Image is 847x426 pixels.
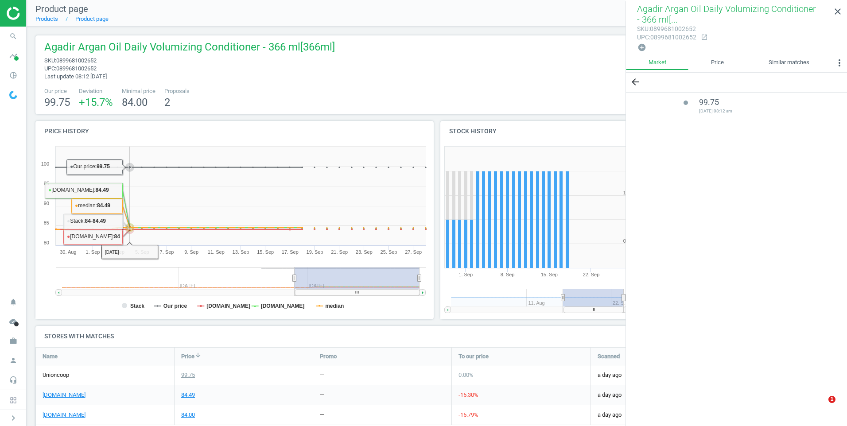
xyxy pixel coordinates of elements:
[458,272,473,277] tspan: 1. Sep
[598,391,723,399] span: a day ago
[135,249,149,255] tspan: 5. Sep
[44,87,70,95] span: Our price
[630,77,641,87] i: arrow_back
[320,371,324,379] div: —
[626,55,688,70] a: Market
[701,34,708,41] i: open_in_new
[44,201,49,206] text: 90
[60,249,76,255] tspan: 30. Aug
[5,352,22,369] i: person
[5,372,22,388] i: headset_mic
[5,333,22,349] i: work
[699,97,719,107] span: 99.75
[9,91,17,99] img: wGWNvw8QSZomAAAAABJRU5ErkJggg==
[626,73,645,92] button: arrow_back
[35,326,838,347] h4: Stores with matches
[325,303,344,309] tspan: median
[637,43,647,53] button: add_circle
[79,96,113,108] span: +15.7 %
[257,249,274,255] tspan: 15. Sep
[320,411,324,419] div: —
[828,396,835,403] span: 1
[8,413,19,423] i: chevron_right
[79,87,113,95] span: Deviation
[696,34,708,42] a: open_in_new
[637,43,646,52] i: add_circle
[834,58,845,68] i: more_vert
[5,47,22,64] i: timeline
[7,7,70,20] img: ajHJNr6hYgQAAAAASUVORK5CYII=
[356,249,373,255] tspan: 23. Sep
[261,303,305,309] tspan: [DOMAIN_NAME]
[5,313,22,330] i: cloud_done
[122,87,155,95] span: Minimal price
[307,249,323,255] tspan: 19. Sep
[44,57,56,64] span: sku :
[320,391,324,399] div: —
[44,65,56,72] span: upc :
[56,57,97,64] span: 0899681002652
[320,352,337,360] span: Promo
[832,6,843,17] i: close
[458,411,478,418] span: -15.79 %
[541,272,558,277] tspan: 15. Sep
[86,249,100,255] tspan: 1. Sep
[43,371,69,379] span: Unioncoop
[181,391,195,399] div: 84.49
[746,55,832,70] a: Similar matches
[2,412,24,424] button: chevron_right
[623,190,629,195] text: 1.5
[637,34,649,41] span: upc
[637,25,696,33] div: : 0899681002652
[832,55,847,73] button: more_vert
[44,240,49,245] text: 80
[75,15,109,22] a: Product page
[583,272,599,277] tspan: 22. Sep
[405,249,422,255] tspan: 27. Sep
[440,121,636,142] h4: Stock history
[56,65,97,72] span: 0899681002652
[35,4,88,14] span: Product page
[598,411,723,419] span: a day ago
[163,303,187,309] tspan: Our price
[637,4,816,25] span: Agadir Argan Oil Daily Volumizing Conditioner - 366 ml[...
[500,272,514,277] tspan: 8. Sep
[164,87,190,95] span: Proposals
[164,96,170,108] span: 2
[331,249,348,255] tspan: 21. Sep
[623,238,629,244] text: 0.5
[5,28,22,45] i: search
[688,55,746,70] a: Price
[598,352,620,360] span: Scanned
[458,372,474,378] span: 0.00 %
[44,40,335,57] span: Agadir Argan Oil Daily Volumizing Conditioner - 366 ml[366ml]
[43,411,85,419] a: [DOMAIN_NAME]
[35,121,434,142] h4: Price history
[181,411,195,419] div: 84.00
[5,67,22,84] i: pie_chart_outlined
[683,100,688,105] i: lens
[637,33,696,42] div: : 0899681002652
[122,96,148,108] span: 84.00
[699,108,825,114] span: [DATE] 08:12 am
[233,249,249,255] tspan: 13. Sep
[810,396,831,417] iframe: Intercom live chat
[110,249,124,255] tspan: 3. Sep
[194,352,202,359] i: arrow_downward
[44,220,49,225] text: 85
[44,181,49,186] text: 95
[381,249,397,255] tspan: 25. Sep
[43,352,58,360] span: Name
[206,303,250,309] tspan: [DOMAIN_NAME]
[43,391,85,399] a: [DOMAIN_NAME]
[44,73,107,80] span: Last update 08:12 [DATE]
[130,303,144,309] tspan: Stack
[458,391,478,398] span: -15.30 %
[35,15,58,22] a: Products
[41,161,49,167] text: 100
[181,371,195,379] div: 99.75
[458,352,489,360] span: To our price
[598,371,723,379] span: a day ago
[208,249,225,255] tspan: 11. Sep
[184,249,198,255] tspan: 9. Sep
